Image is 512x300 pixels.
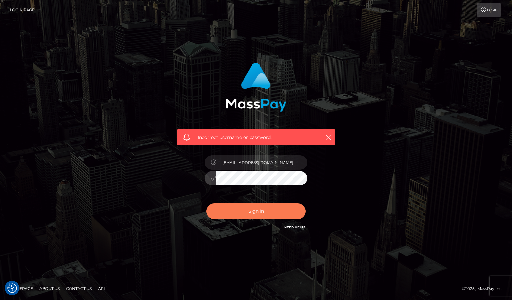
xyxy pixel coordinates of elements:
button: Consent Preferences [7,283,17,293]
a: Login [477,3,501,17]
a: Contact Us [63,284,94,294]
input: Username... [216,155,307,170]
a: Login Page [10,3,35,17]
a: Homepage [7,284,36,294]
img: Revisit consent button [7,283,17,293]
button: Sign in [206,203,306,219]
span: Incorrect username or password. [198,134,315,141]
div: © 2025 , MassPay Inc. [462,285,507,292]
a: API [95,284,108,294]
img: MassPay Login [226,63,286,112]
a: About Us [37,284,62,294]
a: Need Help? [284,225,306,229]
